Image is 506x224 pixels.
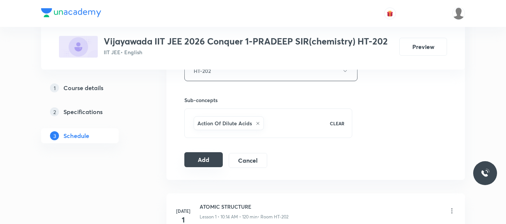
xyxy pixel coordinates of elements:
[63,131,89,140] h5: Schedule
[481,169,490,178] img: ttu
[41,8,101,17] img: Company Logo
[184,61,357,81] button: HT-202
[257,214,288,220] p: • Room HT-202
[63,83,103,92] h5: Course details
[50,83,59,92] p: 1
[330,120,344,127] p: CLEAR
[104,48,388,56] p: IIT JEE • English
[387,10,393,17] img: avatar
[41,104,143,119] a: 2Specifications
[176,208,191,214] h6: [DATE]
[399,38,447,56] button: Preview
[452,7,465,20] img: Srikanth
[41,8,101,19] a: Company Logo
[50,107,59,116] p: 2
[229,153,267,168] button: Cancel
[59,36,98,58] img: 27DD87BC-84A5-4460-974F-1D65367BE764_plus.png
[184,96,352,104] h6: Sub-concepts
[200,203,288,211] h6: ATOMIC STRUCTURE
[63,107,103,116] h5: Specifications
[41,80,143,95] a: 1Course details
[200,214,257,220] p: Lesson 1 • 10:14 AM • 120 min
[184,152,223,167] button: Add
[50,131,59,140] p: 3
[384,7,396,19] button: avatar
[197,119,252,127] h6: Action Of Dilute Acids
[104,36,388,47] h3: Vijayawada IIT JEE 2026 Conquer 1-PRADEEP SIR(chemistry) HT-202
